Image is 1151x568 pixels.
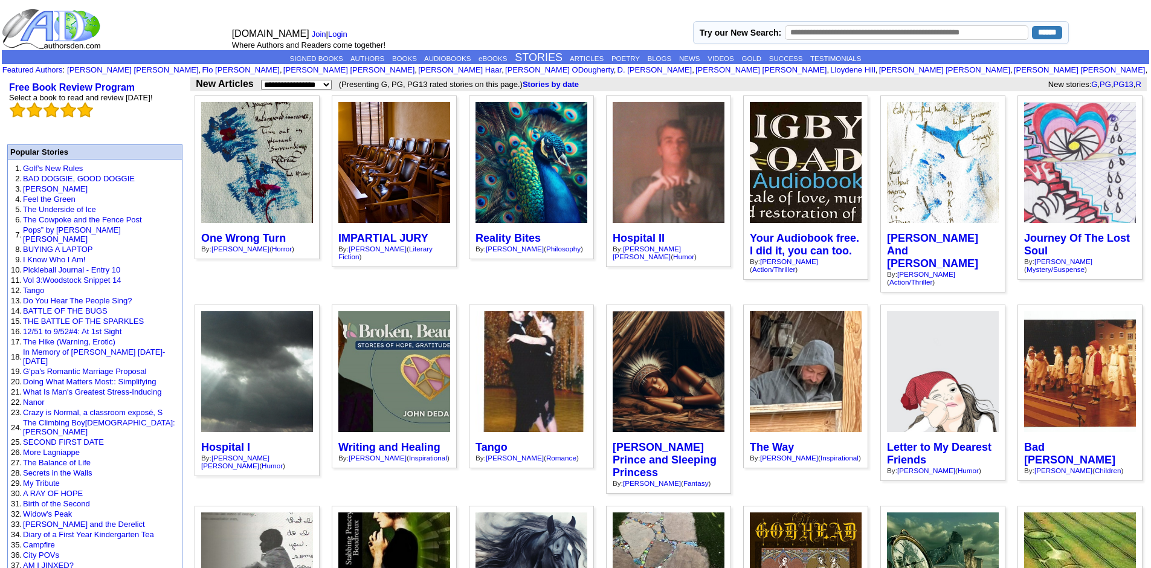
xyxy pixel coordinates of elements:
a: Hospital II [613,232,665,244]
div: By: ( ) [613,245,724,260]
font: 10. [11,265,22,274]
a: eBOOKS [479,55,507,62]
b: New Articles [196,79,253,89]
a: Do You Hear The People Sing? [23,296,132,305]
a: [PERSON_NAME] [897,466,955,474]
font: 22. [11,398,22,407]
a: PG13 [1114,80,1133,89]
a: Campfire [23,540,55,549]
font: 13. [11,296,22,305]
img: bigemptystars.png [60,102,76,118]
a: The Underside of Ice [23,205,96,214]
a: One Wrong Turn [201,232,286,244]
a: Pops” by [PERSON_NAME] [PERSON_NAME] [23,225,121,244]
a: NEWS [679,55,700,62]
a: Feel the Green [23,195,76,204]
font: 21. [11,387,22,396]
font: 35. [11,540,22,549]
a: Doing What Matters Most:: Simplifying [23,377,156,386]
div: By: ( ) [1024,466,1136,474]
a: Login [328,30,347,39]
a: [PERSON_NAME] [760,257,818,265]
a: Tango [476,441,508,453]
a: D. [PERSON_NAME] [617,65,692,74]
font: i [201,67,202,74]
a: A RAY OF HOPE [23,489,83,498]
font: 34. [11,530,22,539]
img: bigemptystars.png [27,102,42,118]
a: [PERSON_NAME] [23,184,88,193]
a: The Hike (Warning, Erotic) [23,337,115,346]
a: [PERSON_NAME] [1034,466,1092,474]
font: Where Authors and Readers come together! [232,40,385,50]
font: 24. [11,423,22,432]
a: What Is Man's Greatest Stress-Inducing [23,387,161,396]
a: Free Book Review Program [9,82,135,92]
a: The Way [750,441,794,453]
a: AUTHORS [350,55,384,62]
a: Action/Thriller [889,278,932,286]
a: [PERSON_NAME] [623,479,681,487]
a: Literary Fiction [338,245,433,260]
font: 5. [15,205,22,214]
a: Fantasy [683,479,709,487]
a: [PERSON_NAME] [211,245,269,253]
div: By: ( ) [476,245,587,253]
a: The Climbing Boy[DEMOGRAPHIC_DATA]:[PERSON_NAME] [23,418,175,436]
font: 2. [15,174,22,183]
img: logo_ad.gif [2,8,103,50]
a: THE BATTLE OF THE SPARKLES [23,317,144,326]
font: 28. [11,468,22,477]
font: 17. [11,337,22,346]
font: 33. [11,520,22,529]
font: Popular Stories [10,147,68,157]
div: By: ( ) [201,245,313,253]
a: ARTICLES [570,55,604,62]
a: Golf's New Rules [23,164,83,173]
font: 30. [11,489,22,498]
a: BOOKS [392,55,417,62]
a: Diary of a First Year Kindergarten Tea [23,530,154,539]
a: The Cowpoke and the Fence Post [23,215,142,224]
a: Horror [272,245,292,253]
a: Lloydene Hill [830,65,875,74]
a: [PERSON_NAME] [PERSON_NAME] [201,454,269,470]
a: [PERSON_NAME] [760,454,818,462]
div: By: ( ) [476,454,587,462]
a: [PERSON_NAME] [PERSON_NAME] [1014,65,1145,74]
a: More Lagniappe [23,448,80,457]
a: Humor [262,462,283,470]
a: [PERSON_NAME] [486,454,544,462]
a: 12/51 to 9/52#4: At 1st Sight [23,327,121,336]
a: TESTIMONIALS [810,55,861,62]
a: Birth of the Second [23,499,90,508]
font: 12. [11,286,22,295]
font: 23. [11,408,22,417]
font: 4. [15,195,22,204]
font: Select a book to read and review [DATE]! [9,93,153,102]
font: 31. [11,499,22,508]
a: BAD DOGGIE, GOOD DOGGIE [23,174,135,183]
a: Featured Authors [2,65,63,74]
a: [PERSON_NAME] ODougherty [505,65,614,74]
a: [PERSON_NAME] [PERSON_NAME] [879,65,1010,74]
a: [PERSON_NAME] [PERSON_NAME] [283,65,414,74]
a: Your Audiobook free. I did it, you can too. [750,232,859,257]
a: [PERSON_NAME] [349,245,407,253]
font: 1. [15,164,22,173]
a: Secrets in the Walls [23,468,92,477]
a: [PERSON_NAME] [897,270,955,278]
a: My Tribute [23,479,60,488]
a: [PERSON_NAME] [PERSON_NAME] [613,245,681,260]
a: G'pa's Romantic Marriage Proposal [23,367,146,376]
div: By: ( ) [887,466,999,474]
a: Writing and Healing [338,441,440,453]
div: By: ( ) [887,270,999,286]
a: Bad [PERSON_NAME] [1024,441,1115,466]
label: Try our New Search: [700,28,781,37]
font: 36. [11,550,22,560]
a: BLOGS [648,55,672,62]
font: (Presenting G, PG, PG13 rated stories on this page.) [339,80,596,89]
font: i [616,67,617,74]
a: Action/Thriller [752,265,795,273]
